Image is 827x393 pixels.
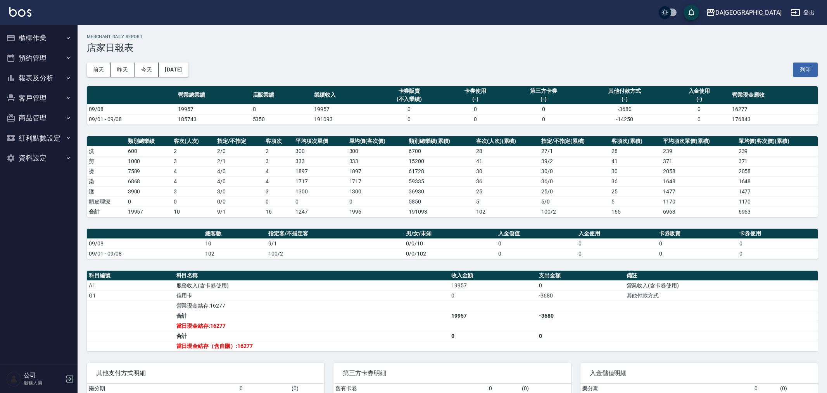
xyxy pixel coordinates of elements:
[126,166,172,176] td: 7589
[264,146,294,156] td: 2
[266,229,404,239] th: 指定客/不指定客
[703,5,785,21] button: DA[GEOGRAPHIC_DATA]
[668,114,730,124] td: 0
[474,156,539,166] td: 41
[404,229,496,239] th: 男/女/未知
[730,114,818,124] td: 176843
[294,156,347,166] td: 333
[737,186,818,196] td: 1477
[3,28,74,48] button: 櫃檯作業
[737,176,818,186] td: 1648
[445,114,506,124] td: 0
[251,104,312,114] td: 0
[294,186,347,196] td: 1300
[407,176,474,186] td: 59335
[347,166,407,176] td: 1897
[539,186,609,196] td: 25 / 0
[312,104,374,114] td: 19957
[312,114,374,124] td: 191093
[215,156,264,166] td: 2 / 1
[3,128,74,148] button: 紅利點數設定
[294,136,347,146] th: 平均項次單價
[87,42,818,53] h3: 店家日報表
[577,238,657,249] td: 0
[87,186,126,196] td: 護
[625,271,818,281] th: 備註
[609,166,661,176] td: 30
[609,176,661,186] td: 36
[172,136,215,146] th: 客次(人次)
[537,290,625,301] td: -3680
[264,176,294,186] td: 4
[172,207,215,217] td: 10
[87,166,126,176] td: 燙
[737,156,818,166] td: 371
[347,207,407,217] td: 1996
[376,87,443,95] div: 卡券販賣
[174,331,450,341] td: 合計
[449,331,537,341] td: 0
[215,146,264,156] td: 2 / 0
[6,371,22,387] img: Person
[657,238,737,249] td: 0
[343,369,561,377] span: 第三方卡券明細
[737,146,818,156] td: 239
[174,321,450,331] td: 當日現金結存:16277
[407,166,474,176] td: 61728
[24,372,63,379] h5: 公司
[126,146,172,156] td: 600
[215,176,264,186] td: 4 / 0
[537,271,625,281] th: 支出金額
[539,136,609,146] th: 指定/不指定(累積)
[126,136,172,146] th: 類別總業績
[294,207,347,217] td: 1247
[539,156,609,166] td: 39 / 2
[3,68,74,88] button: 報表及分析
[449,311,537,321] td: 19957
[715,8,782,17] div: DA[GEOGRAPHIC_DATA]
[87,229,818,259] table: a dense table
[661,136,737,146] th: 平均項次單價(累積)
[176,104,250,114] td: 19957
[135,63,159,77] button: 今天
[347,146,407,156] td: 300
[215,136,264,146] th: 指定/不指定
[609,207,661,217] td: 165
[251,114,312,124] td: 5350
[449,290,537,301] td: 0
[737,166,818,176] td: 2058
[126,156,172,166] td: 1000
[609,136,661,146] th: 客項次(累積)
[668,104,730,114] td: 0
[294,176,347,186] td: 1717
[657,249,737,259] td: 0
[264,186,294,196] td: 3
[474,207,539,217] td: 102
[661,176,737,186] td: 1648
[174,271,450,281] th: 科目名稱
[407,186,474,196] td: 36930
[264,156,294,166] td: 3
[3,88,74,108] button: 客戶管理
[583,87,666,95] div: 其他付款方式
[447,95,504,103] div: (-)
[87,146,126,156] td: 洗
[3,108,74,128] button: 商品管理
[474,146,539,156] td: 28
[684,5,699,20] button: save
[577,229,657,239] th: 入金使用
[737,196,818,207] td: 1170
[449,280,537,290] td: 19957
[87,290,174,301] td: G1
[737,238,818,249] td: 0
[625,280,818,290] td: 營業收入(含卡券使用)
[87,176,126,186] td: 染
[174,280,450,290] td: 服務收入(含卡券使用)
[215,196,264,207] td: 0 / 0
[539,166,609,176] td: 30 / 0
[539,196,609,207] td: 5 / 0
[539,176,609,186] td: 36 / 0
[3,148,74,168] button: 資料設定
[376,95,443,103] div: (不入業績)
[347,196,407,207] td: 0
